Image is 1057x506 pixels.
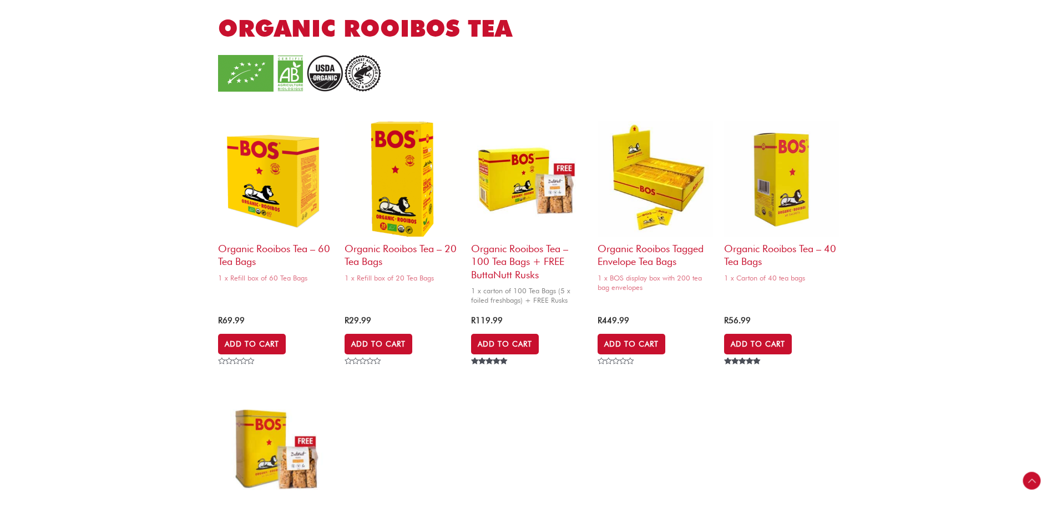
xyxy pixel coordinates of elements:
bdi: 449.99 [598,315,629,325]
h2: ORGANIC ROOIBOS TEA [218,13,549,44]
span: Rated out of 5 [471,358,509,390]
bdi: 69.99 [218,315,245,325]
span: R [345,315,349,325]
h2: Organic Rooibos Tea – 40 tea bags [724,237,839,268]
img: organic_2.png [218,55,385,92]
span: 1 x carton of 100 Tea Bags (5 x foiled freshbags) + FREE Rusks [471,286,586,305]
a: Add to cart: “Organic Rooibos Tea - 60 Tea Bags” [218,334,286,354]
span: 1 x Refill box of 60 Tea Bags [218,273,333,283]
span: 1 x Refill box of 20 Tea Bags [345,273,460,283]
span: 1 x Carton of 40 tea bags [724,273,839,283]
img: Organic Rooibos Tagged Envelope Tea Bags [598,121,713,237]
span: 1 x BOS display box with 200 tea bag envelopes [598,273,713,292]
bdi: 29.99 [345,315,371,325]
a: Organic Rooibos Tea – 60 Tea Bags1 x Refill box of 60 Tea Bags [218,121,333,286]
a: Add to cart: “Organic Rooibos Tea - 40 tea bags” [724,334,792,354]
span: R [724,315,729,325]
h2: Organic Rooibos Tea – 100 Tea Bags + FREE ButtaNutt Rusks [471,237,586,281]
img: organic rooibos tea 100 tea bags [471,121,586,237]
h2: Organic Rooibos Tea – 20 Tea Bags [345,237,460,268]
a: Add to cart: “Organic Rooibos Tea - 100 Tea Bags + FREE ButtaNutt Rusks” [471,334,539,354]
a: Add to cart: “Organic Rooibos Tagged Envelope Tea Bags” [598,334,665,354]
span: R [598,315,602,325]
a: Organic Rooibos Tea – 40 tea bags1 x Carton of 40 tea bags [724,121,839,286]
a: Organic Rooibos Tea – 100 Tea Bags + FREE ButtaNutt Rusks1 x carton of 100 Tea Bags (5 x foiled f... [471,121,586,309]
bdi: 56.99 [724,315,751,325]
a: Organic Rooibos Tagged Envelope Tea Bags1 x BOS display box with 200 tea bag envelopes [598,121,713,295]
img: BOS_tea-bag-carton-copy [724,121,839,237]
h2: Organic Rooibos Tea – 60 Tea Bags [218,237,333,268]
bdi: 119.99 [471,315,503,325]
span: R [471,315,476,325]
span: R [218,315,222,325]
a: Add to cart: “Organic Rooibos Tea - 20 Tea Bags” [345,334,412,354]
span: Rated out of 5 [724,358,762,390]
h2: Organic Rooibos Tagged Envelope Tea Bags [598,237,713,268]
img: BOS organic rooibos tea 20 tea bags [345,121,460,237]
img: organic rooibos tea 20 tea bags (copy) [218,121,333,237]
a: Organic Rooibos Tea – 20 Tea Bags1 x Refill box of 20 Tea Bags [345,121,460,286]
